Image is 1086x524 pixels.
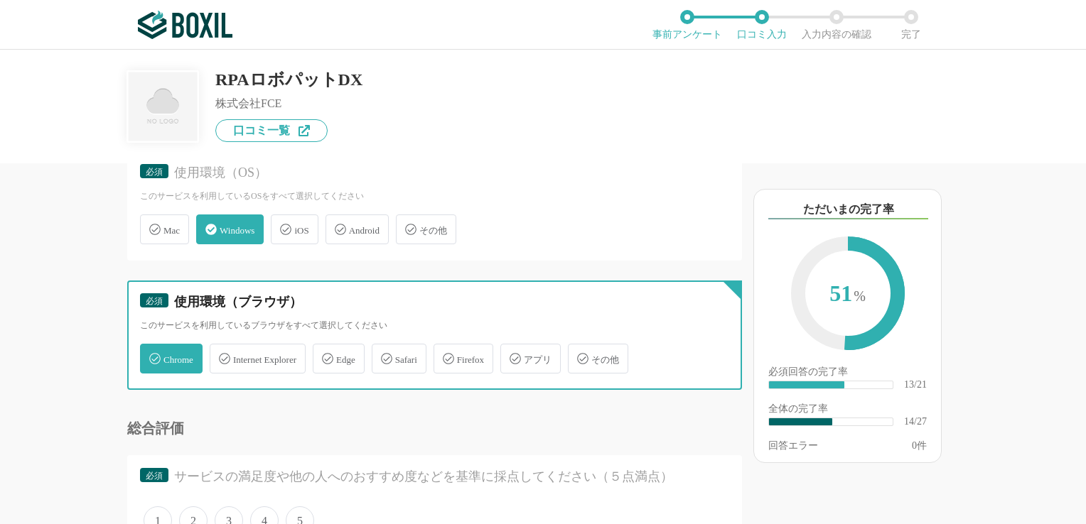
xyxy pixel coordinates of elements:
div: 全体の完了率 [768,404,927,417]
div: このサービスを利用しているOSをすべて選択してください [140,190,729,202]
span: 必須 [146,296,163,306]
span: その他 [419,225,447,236]
div: 回答エラー [768,441,818,451]
a: 口コミ一覧 [215,119,328,142]
div: 14/27 [904,417,927,427]
div: 必須回答の完了率 [768,367,927,380]
span: Edge [336,354,355,365]
span: iOS [294,225,308,236]
div: 件 [912,441,927,451]
div: RPAロボパットDX [215,71,362,88]
li: 口コミ入力 [724,10,799,40]
div: 株式会社FCE [215,98,362,109]
div: ​ [769,381,844,388]
span: 51 [805,251,891,339]
span: 0 [912,440,917,451]
span: Mac [163,225,180,236]
span: Chrome [163,354,193,365]
span: 必須 [146,167,163,177]
span: その他 [591,354,619,365]
span: アプリ [524,354,552,365]
div: 使用環境（ブラウザ） [174,293,704,311]
div: 13/21 [904,380,927,390]
li: 完了 [873,10,948,40]
li: 事前アンケート [650,10,724,40]
div: ​ [769,418,832,425]
span: Firefox [457,354,484,365]
span: 口コミ一覧 [233,125,290,136]
div: 総合評価 [127,421,742,435]
div: サービスの満足度や他の人へのおすすめ度などを基準に採点してください（５点満点） [174,468,704,486]
span: Safari [395,354,417,365]
span: 必須 [146,471,163,481]
div: 使用環境（OS） [174,164,704,182]
div: ただいまの完了率 [768,201,928,219]
div: このサービスを利用しているブラウザをすべて選択してください [140,320,729,332]
span: Windows [220,225,254,236]
li: 入力内容の確認 [799,10,873,40]
span: % [854,288,866,304]
span: Internet Explorer [233,354,296,365]
img: ボクシルSaaS_ロゴ [138,11,232,39]
span: Android [349,225,380,236]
